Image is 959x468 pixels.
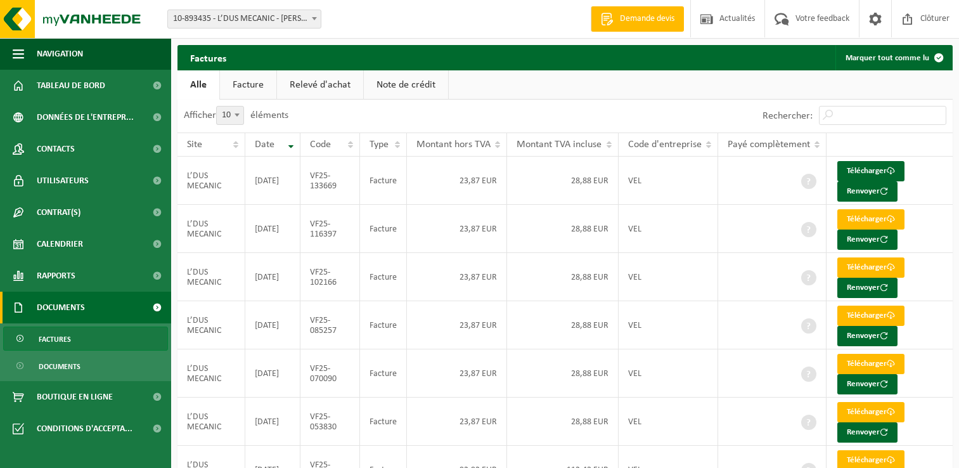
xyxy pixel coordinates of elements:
td: [DATE] [245,301,300,349]
td: VF25-070090 [300,349,360,398]
td: 23,87 EUR [407,398,508,446]
a: Demande devis [591,6,684,32]
label: Rechercher: [763,111,813,121]
span: 10 [217,107,243,124]
a: Factures [3,327,168,351]
td: 28,88 EUR [507,157,618,205]
td: VEL [619,253,718,301]
td: 23,87 EUR [407,157,508,205]
span: Montant hors TVA [416,140,491,150]
td: VF25-116397 [300,205,360,253]
a: Alle [177,70,219,100]
td: L’DUS MECANIC [177,301,245,349]
td: [DATE] [245,253,300,301]
td: [DATE] [245,205,300,253]
td: VF25-102166 [300,253,360,301]
span: 10-893435 - L’DUS MECANIC - WIERS [168,10,321,28]
td: 28,88 EUR [507,398,618,446]
td: 28,88 EUR [507,253,618,301]
td: VEL [619,157,718,205]
span: Documents [39,354,80,379]
a: Télécharger [837,257,904,278]
span: Rapports [37,260,75,292]
td: VF25-085257 [300,301,360,349]
span: Calendrier [37,228,83,260]
span: Données de l'entrepr... [37,101,134,133]
td: 23,87 EUR [407,301,508,349]
a: Télécharger [837,354,904,374]
span: Site [187,140,202,150]
h2: Factures [177,45,239,70]
button: Renvoyer [837,326,898,346]
span: Conditions d'accepta... [37,413,132,445]
td: [DATE] [245,157,300,205]
td: Facture [360,157,407,205]
td: 28,88 EUR [507,205,618,253]
span: Navigation [37,38,83,70]
button: Renvoyer [837,230,898,250]
td: [DATE] [245,398,300,446]
td: L’DUS MECANIC [177,157,245,205]
span: Factures [39,327,71,351]
td: [DATE] [245,349,300,398]
td: VEL [619,349,718,398]
label: Afficher éléments [184,110,288,120]
button: Renvoyer [837,181,898,202]
span: Code [310,140,331,150]
span: Date [255,140,274,150]
span: 10-893435 - L’DUS MECANIC - WIERS [167,10,321,29]
span: Payé complètement [728,140,810,150]
span: Montant TVA incluse [517,140,602,150]
td: VEL [619,301,718,349]
span: Type [370,140,389,150]
td: Facture [360,253,407,301]
span: Contrat(s) [37,197,80,228]
td: Facture [360,398,407,446]
td: 28,88 EUR [507,349,618,398]
td: L’DUS MECANIC [177,253,245,301]
span: Boutique en ligne [37,381,113,413]
a: Facture [220,70,276,100]
span: 10 [216,106,244,125]
td: VEL [619,398,718,446]
span: Demande devis [617,13,678,25]
a: Télécharger [837,306,904,326]
td: 23,87 EUR [407,253,508,301]
button: Renvoyer [837,278,898,298]
button: Renvoyer [837,374,898,394]
span: Tableau de bord [37,70,105,101]
span: Code d'entreprise [628,140,702,150]
td: Facture [360,205,407,253]
button: Renvoyer [837,422,898,443]
span: Documents [37,292,85,323]
a: Télécharger [837,402,904,422]
a: Télécharger [837,209,904,230]
td: 28,88 EUR [507,301,618,349]
span: Contacts [37,133,75,165]
a: Note de crédit [364,70,448,100]
td: VF25-053830 [300,398,360,446]
td: L’DUS MECANIC [177,398,245,446]
td: L’DUS MECANIC [177,205,245,253]
a: Documents [3,354,168,378]
td: VEL [619,205,718,253]
a: Télécharger [837,161,904,181]
td: L’DUS MECANIC [177,349,245,398]
td: 23,87 EUR [407,349,508,398]
span: Utilisateurs [37,165,89,197]
td: VF25-133669 [300,157,360,205]
td: Facture [360,301,407,349]
button: Marquer tout comme lu [835,45,951,70]
td: Facture [360,349,407,398]
a: Relevé d'achat [277,70,363,100]
td: 23,87 EUR [407,205,508,253]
